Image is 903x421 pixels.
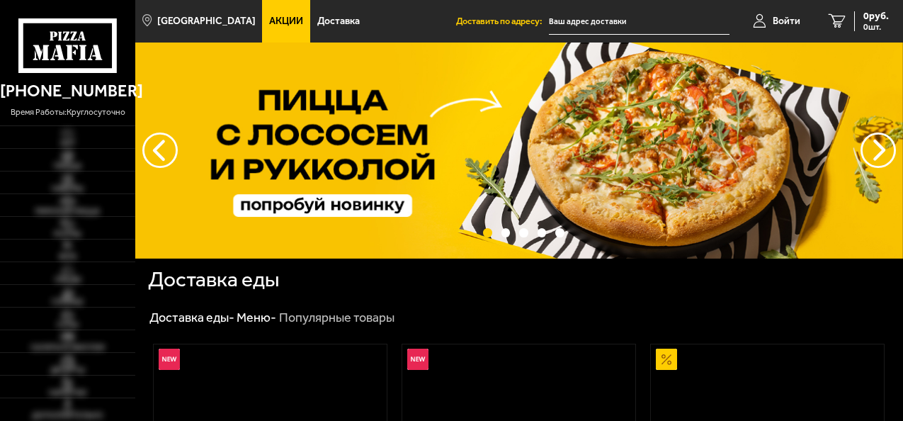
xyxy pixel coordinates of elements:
a: Доставка еды- [149,310,234,325]
span: Доставить по адресу: [456,17,549,26]
button: точки переключения [483,228,492,237]
span: 0 руб. [863,11,889,21]
img: Новинка [159,349,180,370]
button: предыдущий [861,133,896,168]
h1: Доставка еды [148,269,279,291]
span: Акции [269,16,303,26]
input: Ваш адрес доставки [549,9,729,35]
span: [GEOGRAPHIC_DATA] [157,16,256,26]
span: Доставка [317,16,360,26]
button: точки переключения [555,228,564,237]
img: Новинка [407,349,428,370]
img: Акционный [656,349,677,370]
span: 0 шт. [863,23,889,31]
span: Войти [773,16,800,26]
button: точки переключения [501,228,511,237]
a: Меню- [237,310,276,325]
button: точки переключения [538,228,547,237]
div: Популярные товары [279,310,394,326]
button: точки переключения [519,228,528,237]
button: следующий [142,133,178,168]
